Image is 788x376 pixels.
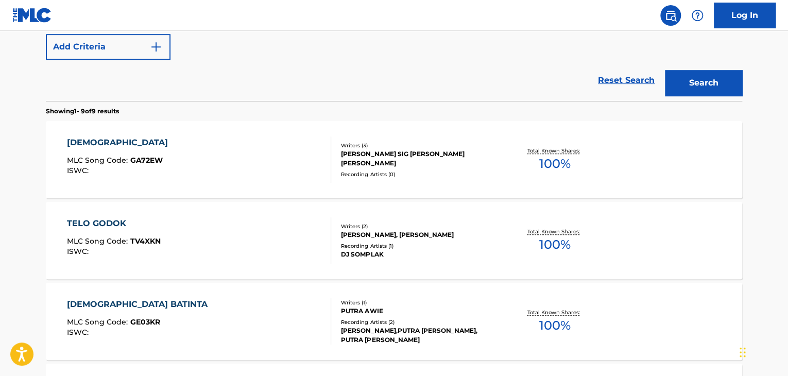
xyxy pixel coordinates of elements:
[341,326,496,345] div: [PERSON_NAME],PUTRA [PERSON_NAME], PUTRA [PERSON_NAME]
[664,9,677,22] img: search
[46,34,170,60] button: Add Criteria
[691,9,704,22] img: help
[67,156,130,165] span: MLC Song Code :
[341,242,496,250] div: Recording Artists ( 1 )
[130,236,161,246] span: TV4XKN
[67,317,130,327] span: MLC Song Code :
[593,69,660,92] a: Reset Search
[12,8,52,23] img: MLC Logo
[660,5,681,26] a: Public Search
[665,70,742,96] button: Search
[341,170,496,178] div: Recording Artists ( 0 )
[130,317,160,327] span: GE03KR
[46,202,742,279] a: TELO GODOKMLC Song Code:TV4XKNISWC:Writers (2)[PERSON_NAME], [PERSON_NAME]Recording Artists (1)DJ...
[341,230,496,240] div: [PERSON_NAME], [PERSON_NAME]
[687,5,708,26] div: Help
[341,250,496,259] div: DJ SOMPLAK
[341,318,496,326] div: Recording Artists ( 2 )
[67,298,213,311] div: [DEMOGRAPHIC_DATA] BATINTA
[67,236,130,246] span: MLC Song Code :
[46,2,742,101] form: Search Form
[341,299,496,306] div: Writers ( 1 )
[67,136,173,149] div: [DEMOGRAPHIC_DATA]
[46,121,742,198] a: [DEMOGRAPHIC_DATA]MLC Song Code:GA72EWISWC:Writers (3)[PERSON_NAME] SIG [PERSON_NAME] [PERSON_NAM...
[539,155,570,173] span: 100 %
[130,156,163,165] span: GA72EW
[46,283,742,360] a: [DEMOGRAPHIC_DATA] BATINTAMLC Song Code:GE03KRISWC:Writers (1)PUTRA AWIERecording Artists (2)[PER...
[150,41,162,53] img: 9d2ae6d4665cec9f34b9.svg
[67,166,91,175] span: ISWC :
[341,223,496,230] div: Writers ( 2 )
[736,327,788,376] iframe: Chat Widget
[46,107,119,116] p: Showing 1 - 9 of 9 results
[341,306,496,316] div: PUTRA AWIE
[341,149,496,168] div: [PERSON_NAME] SIG [PERSON_NAME] [PERSON_NAME]
[67,217,161,230] div: TELO GODOK
[539,235,570,254] span: 100 %
[527,309,582,316] p: Total Known Shares:
[539,316,570,335] span: 100 %
[67,247,91,256] span: ISWC :
[527,228,582,235] p: Total Known Shares:
[341,142,496,149] div: Writers ( 3 )
[527,147,582,155] p: Total Known Shares:
[740,337,746,368] div: Drag
[714,3,776,28] a: Log In
[67,328,91,337] span: ISWC :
